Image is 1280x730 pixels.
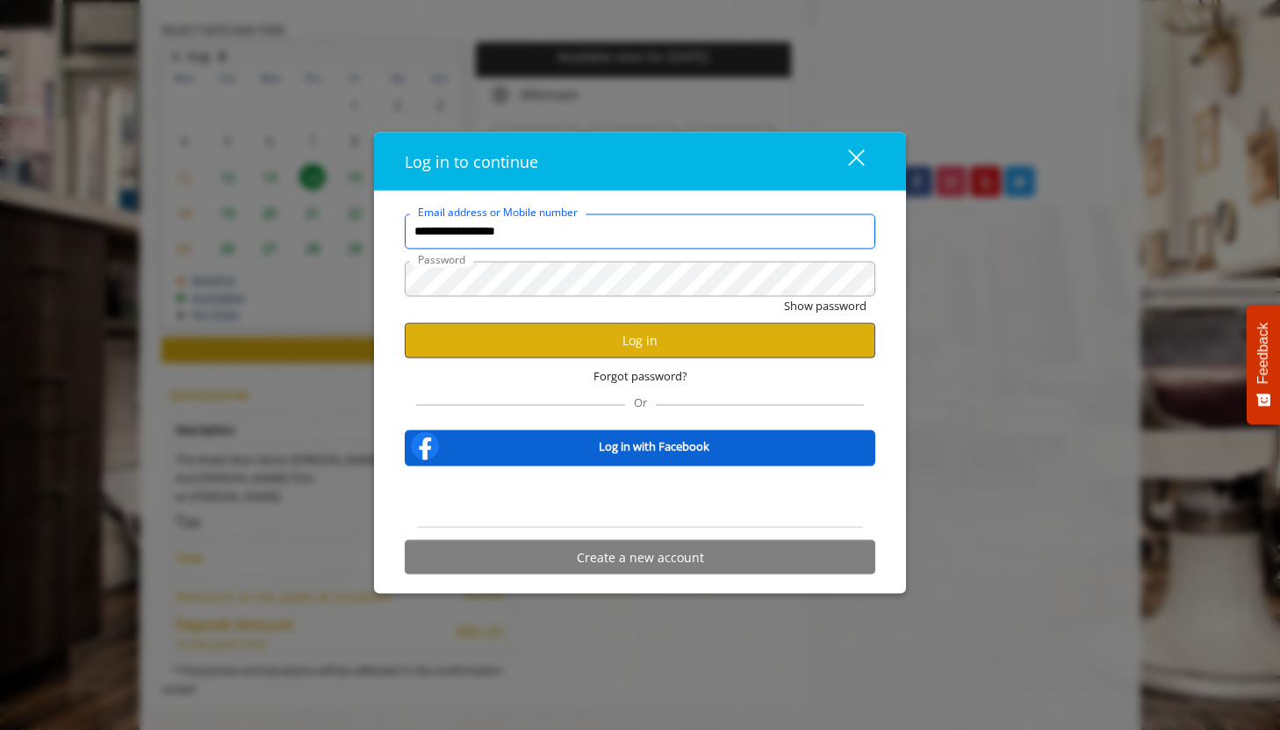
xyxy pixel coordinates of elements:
button: Log in [405,323,875,358]
b: Log in with Facebook [599,437,709,455]
button: Feedback - Show survey [1247,305,1280,424]
span: Feedback [1255,322,1271,384]
button: Create a new account [405,540,875,575]
input: Email address or Mobile number [405,213,875,249]
iframe: Sign in with Google Button [551,478,730,517]
span: Or [625,394,656,410]
button: Show password [784,296,867,314]
img: facebook-logo [407,429,442,464]
span: Forgot password? [593,366,687,385]
button: close dialog [816,143,875,179]
div: close dialog [828,148,863,175]
label: Email address or Mobile number [409,203,586,220]
input: Password [405,261,875,296]
label: Password [409,250,474,267]
span: Log in to continue [405,150,538,171]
